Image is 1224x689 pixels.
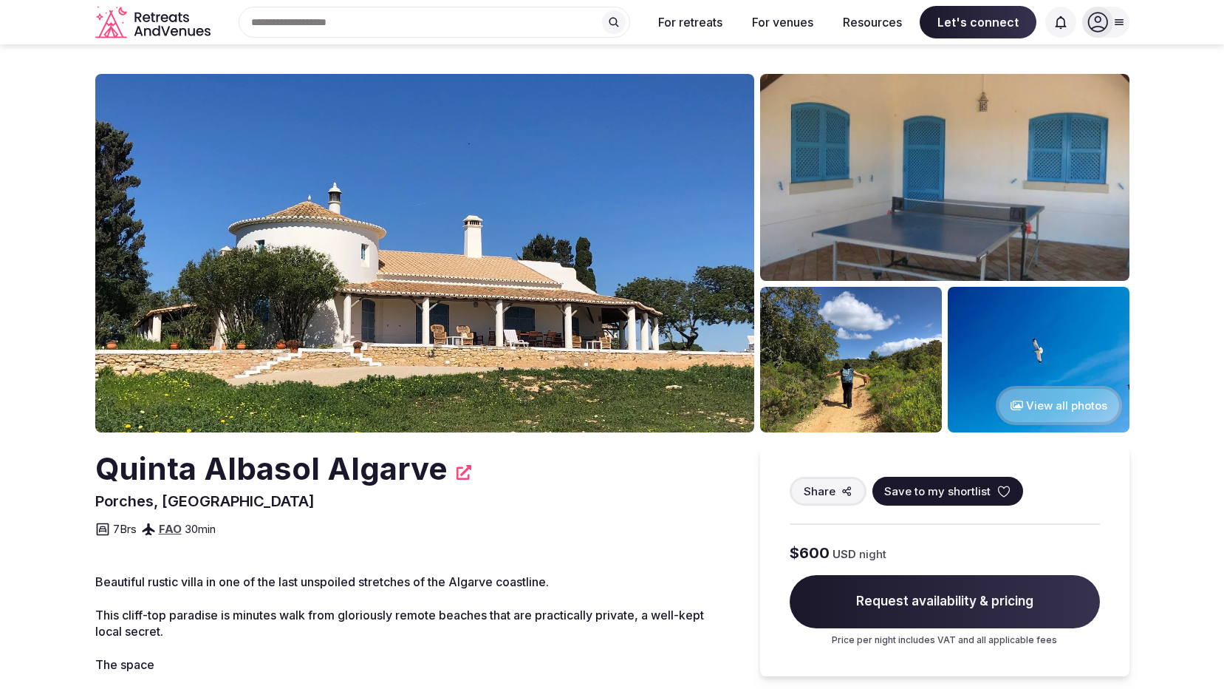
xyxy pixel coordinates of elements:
[159,522,182,536] a: FAO
[790,477,866,506] button: Share
[95,574,549,589] span: Beautiful rustic villa in one of the last unspoiled stretches of the Algarve coastline.
[95,74,754,432] img: Venue cover photo
[790,575,1100,628] span: Request availability & pricing
[948,287,1129,432] img: Venue gallery photo
[95,492,315,510] span: Porches, [GEOGRAPHIC_DATA]
[872,477,1023,506] button: Save to my shortlist
[646,6,734,38] button: For retreats
[740,6,825,38] button: For venues
[760,74,1129,281] img: Venue gallery photo
[790,543,830,563] span: $600
[832,546,856,562] span: USD
[185,521,216,537] span: 30 min
[831,6,914,38] button: Resources
[920,6,1036,38] span: Let's connect
[760,287,942,432] img: Venue gallery photo
[804,483,835,499] span: Share
[95,657,154,672] span: The space
[95,6,213,39] svg: Retreats and Venues company logo
[113,521,137,537] span: 7 Brs
[996,386,1122,425] button: View all photos
[95,608,704,639] span: This cliff-top paradise is minutes walk from gloriously remote beaches that are practically priva...
[95,447,448,491] h2: Quinta Albasol Algarve
[859,546,886,562] span: night
[884,483,991,499] span: Save to my shortlist
[95,6,213,39] a: Visit the homepage
[790,634,1100,647] p: Price per night includes VAT and all applicable fees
